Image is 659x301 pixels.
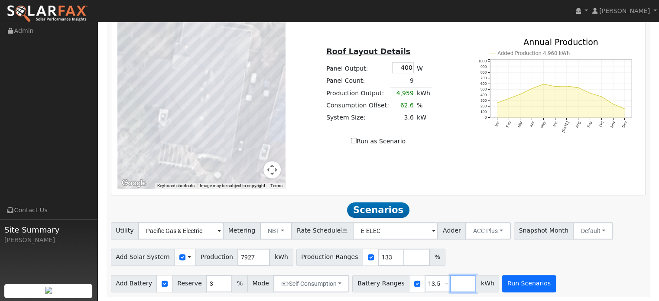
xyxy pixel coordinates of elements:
span: kWh [269,249,293,266]
circle: onclick="" [566,85,567,87]
td: Production Output: [325,87,391,100]
span: % [232,275,247,292]
td: kWh [415,87,432,100]
text: Added Production 4,960 kWh [497,50,570,56]
span: % [429,249,445,266]
circle: onclick="" [496,102,497,104]
span: Mode [247,275,274,292]
circle: onclick="" [612,103,614,104]
span: Utility [111,222,139,240]
text: 1000 [478,59,487,63]
button: Run Scenarios [502,275,555,292]
td: % [415,100,432,112]
img: Google [120,178,148,189]
td: Consumption Offset: [325,100,391,112]
a: Open this area in Google Maps (opens a new window) [120,178,148,189]
text: May [539,120,546,129]
span: Image may be subject to copyright [200,183,265,188]
div: [PERSON_NAME] [4,236,93,245]
span: Rate Schedule [292,222,353,240]
circle: onclick="" [578,87,579,88]
img: SolarFax [6,5,88,23]
text: Aug [575,120,581,128]
text: 700 [480,76,487,80]
span: kWh [476,275,499,292]
circle: onclick="" [624,108,625,110]
td: System Size: [325,112,391,124]
button: Self Consumption [273,275,349,292]
a: Terms (opens in new tab) [270,183,282,188]
span: Production [195,249,238,266]
text: Oct [598,120,605,128]
text: 900 [480,65,487,69]
text: 400 [480,93,487,97]
circle: onclick="" [508,98,509,99]
span: Site Summary [4,224,93,236]
text: 0 [484,115,487,120]
button: Keyboard shortcuts [157,183,195,189]
span: Add Battery [111,275,157,292]
circle: onclick="" [519,94,521,95]
text: Jan [493,120,500,128]
text: Sep [586,120,593,128]
text: Mar [516,120,523,128]
td: W [415,61,432,74]
text: Feb [505,120,512,128]
span: Production Ranges [296,249,363,266]
text: Apr [529,120,535,127]
text: 800 [480,70,487,74]
u: Roof Layout Details [326,47,410,56]
input: Run as Scenario [351,138,357,143]
td: Panel Count: [325,74,391,87]
span: Scenarios [347,202,409,218]
span: Reserve [172,275,207,292]
text: Annual Production [523,37,598,46]
circle: onclick="" [543,83,544,84]
circle: onclick="" [554,86,555,87]
text: 200 [480,104,487,108]
button: NBT [260,222,292,240]
span: Battery Ranges [352,275,409,292]
text: Nov [610,120,617,129]
span: Add Solar System [111,249,175,266]
td: 3.6 [390,112,415,124]
input: Select a Rate Schedule [353,222,438,240]
input: Select a Utility [138,222,224,240]
button: Map camera controls [263,161,281,178]
text: 300 [480,98,487,103]
button: Default [573,222,613,240]
span: Metering [223,222,260,240]
button: ACC Plus [465,222,511,240]
circle: onclick="" [531,88,532,89]
span: Snapshot Month [514,222,574,240]
circle: onclick="" [601,96,602,97]
text: Dec [621,120,628,129]
span: Adder [438,222,466,240]
text: 600 [480,81,487,86]
text: 500 [480,87,487,91]
td: 4,959 [390,87,415,100]
circle: onclick="" [589,92,591,94]
td: 9 [390,74,415,87]
label: Run as Scenario [351,137,406,146]
text: [DATE] [561,120,570,133]
td: kW [415,112,432,124]
span: [PERSON_NAME] [599,7,650,14]
text: 100 [480,110,487,114]
td: Panel Output: [325,61,391,74]
img: retrieve [45,287,52,294]
text: Jun [552,120,558,128]
td: 62.6 [390,100,415,112]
